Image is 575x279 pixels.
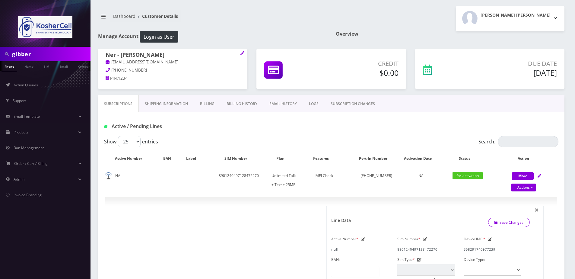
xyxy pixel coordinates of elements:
[14,192,42,197] span: Invoice Branding
[481,13,551,18] h2: [PERSON_NAME] [PERSON_NAME]
[464,255,485,264] label: Device Type:
[104,136,158,147] label: Show entries
[511,184,536,191] a: Actions
[464,244,521,255] input: IMEI
[14,130,28,135] span: Products
[297,150,351,167] th: Features: activate to sort column ascending
[207,168,270,192] td: 8901240497128472270
[221,95,263,113] a: Billing History
[138,33,178,40] a: Login as User
[331,244,388,255] input: Active Number
[441,150,494,167] th: Status: activate to sort column ascending
[105,168,158,192] td: NA
[512,172,534,180] button: More
[140,31,178,43] button: Login as User
[263,95,303,113] a: EMAIL HISTORY
[104,123,249,129] h1: Active / Pending Lines
[271,150,297,167] th: Plan: activate to sort column ascending
[106,75,118,82] a: PIN:
[118,136,141,147] select: Showentries
[21,61,37,71] a: Name
[297,171,351,180] div: IMEI Check
[470,59,557,68] p: Due Date
[135,13,178,19] li: Customer Details
[14,177,24,182] span: Admin
[2,61,17,71] a: Phone
[331,218,351,223] h1: Line Data
[303,95,325,113] a: LOGS
[106,59,178,65] a: [EMAIL_ADDRESS][DOMAIN_NAME]
[498,136,558,147] input: Search:
[14,114,40,119] span: Email Template
[118,75,128,81] span: 1234
[207,150,270,167] th: SIM Number: activate to sort column ascending
[41,61,52,71] a: SIM
[464,235,485,244] label: Device IMEI
[397,235,421,244] label: Sim Number
[402,150,440,167] th: Activation Date: activate to sort column ascending
[104,125,107,128] img: Active / Pending Lines
[14,82,38,88] span: Action Queues
[12,48,89,60] input: Search in Company
[336,31,564,37] h1: Overview
[324,59,398,68] p: Credit
[453,172,483,179] span: for-activation
[182,150,207,167] th: Label: activate to sort column ascending
[159,150,181,167] th: BAN: activate to sort column ascending
[324,68,398,77] h5: $0.00
[194,95,221,113] a: Billing
[488,218,530,227] a: Save Changes
[98,95,139,113] a: Subscriptions
[478,136,558,147] label: Search:
[105,150,158,167] th: Active Number: activate to sort column ascending
[470,68,557,77] h5: [DATE]
[495,150,558,167] th: Action: activate to sort column ascending
[105,172,112,180] img: default.png
[14,161,48,166] span: Order / Cart / Billing
[456,6,564,31] button: [PERSON_NAME] [PERSON_NAME]
[98,10,327,27] nav: breadcrumb
[139,95,194,113] a: Shipping Information
[113,13,135,19] a: Dashboard
[111,67,147,73] span: [PHONE_NUMBER]
[75,61,95,71] a: Company
[14,145,44,150] span: Ban Management
[106,52,240,59] h1: Ner - [PERSON_NAME]
[397,255,415,264] label: Sim Type
[13,98,26,103] span: Support
[418,173,424,178] span: NA
[331,255,340,264] label: BAN:
[351,168,401,192] td: [PHONE_NUMBER]
[351,150,401,167] th: Port-In Number: activate to sort column ascending
[98,31,327,43] h1: Manage Account
[535,205,539,215] span: ×
[397,244,454,255] input: Sim Number
[18,16,72,38] img: KosherCell
[56,61,71,71] a: Email
[271,168,297,192] td: Unlimited Talk + Text + 25MB
[331,235,358,244] label: Active Number
[325,95,381,113] a: SUBSCRIPTION CHANGES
